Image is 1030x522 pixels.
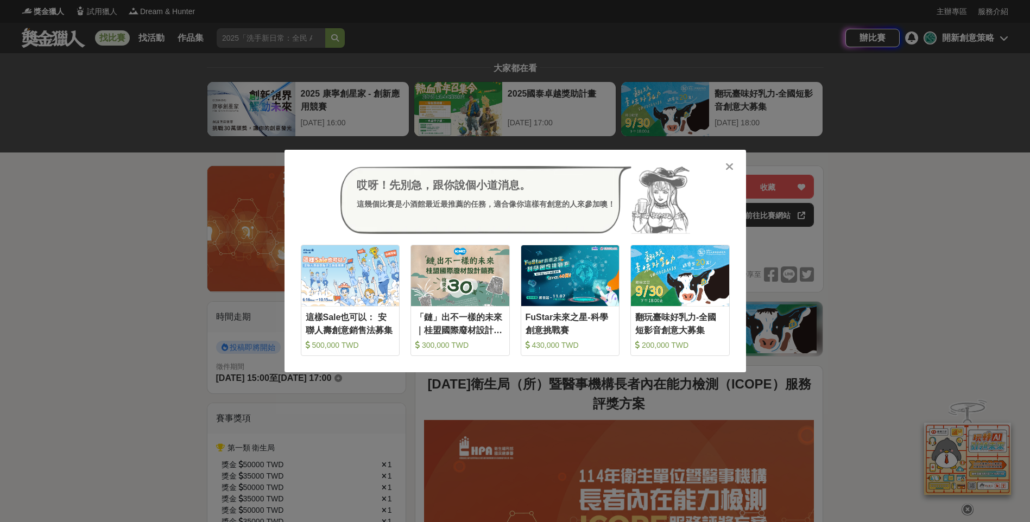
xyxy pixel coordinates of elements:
[630,245,730,356] a: Cover Image翻玩臺味好乳力-全國短影音創意大募集 200,000 TWD
[526,340,615,351] div: 430,000 TWD
[635,311,725,335] div: 翻玩臺味好乳力-全國短影音創意大募集
[635,340,725,351] div: 200,000 TWD
[631,245,729,305] img: Cover Image
[521,245,620,356] a: Cover ImageFuStar未來之星-科學創意挑戰賽 430,000 TWD
[301,245,400,305] img: Cover Image
[526,311,615,335] div: FuStar未來之星-科學創意挑戰賽
[357,177,615,193] div: 哎呀！先別急，跟你說個小道消息。
[410,245,510,356] a: Cover Image「鏈」出不一樣的未來｜桂盟國際廢材設計競賽 300,000 TWD
[306,340,395,351] div: 500,000 TWD
[631,166,690,234] img: Avatar
[301,245,400,356] a: Cover Image這樣Sale也可以： 安聯人壽創意銷售法募集 500,000 TWD
[521,245,620,305] img: Cover Image
[411,245,509,305] img: Cover Image
[415,311,505,335] div: 「鏈」出不一樣的未來｜桂盟國際廢材設計競賽
[357,199,615,210] div: 這幾個比賽是小酒館最近最推薦的任務，適合像你這樣有創意的人來參加噢！
[306,311,395,335] div: 這樣Sale也可以： 安聯人壽創意銷售法募集
[415,340,505,351] div: 300,000 TWD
